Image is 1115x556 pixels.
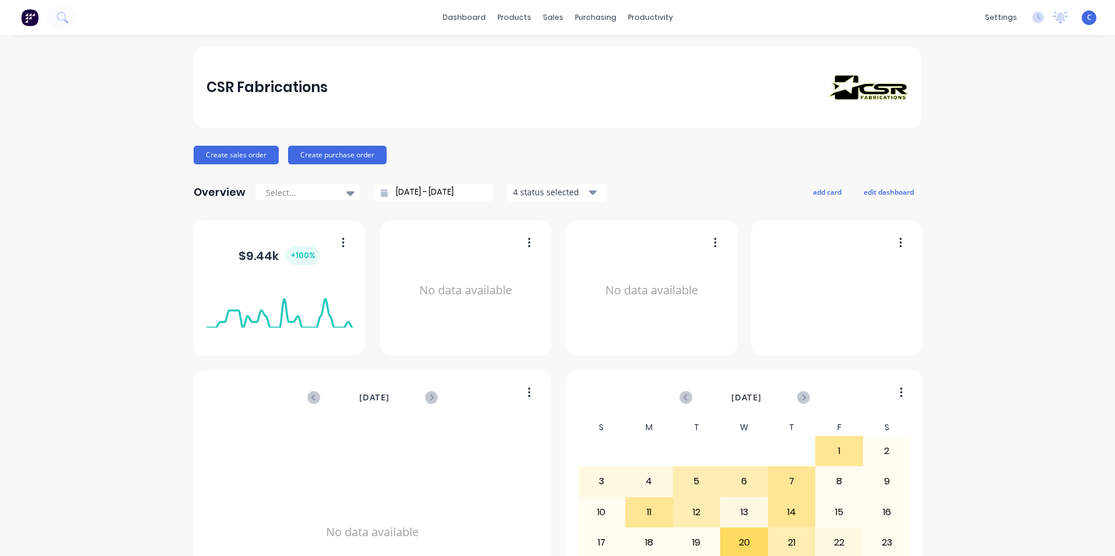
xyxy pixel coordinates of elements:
[239,246,320,265] div: $ 9.44k
[731,391,762,404] span: [DATE]
[827,75,909,100] img: CSR Fabrications
[768,419,816,436] div: T
[864,437,910,466] div: 2
[194,181,246,204] div: Overview
[578,235,725,346] div: No data available
[492,9,537,26] div: products
[206,76,328,99] div: CSR Fabrications
[578,467,625,496] div: 3
[288,146,387,164] button: Create purchase order
[626,467,672,496] div: 4
[569,9,622,26] div: purchasing
[578,498,625,527] div: 10
[856,184,921,199] button: edit dashboard
[507,184,606,201] button: 4 status selected
[769,467,815,496] div: 7
[863,419,911,436] div: S
[194,146,279,164] button: Create sales order
[815,419,863,436] div: F
[1087,12,1092,23] span: C
[392,235,539,346] div: No data available
[359,391,390,404] span: [DATE]
[721,498,767,527] div: 13
[578,419,626,436] div: S
[437,9,492,26] a: dashboard
[674,498,720,527] div: 12
[286,246,320,265] div: + 100 %
[769,498,815,527] div: 14
[720,419,768,436] div: W
[979,9,1023,26] div: settings
[625,419,673,436] div: M
[816,498,862,527] div: 15
[21,9,38,26] img: Factory
[673,419,721,436] div: T
[537,9,569,26] div: sales
[674,467,720,496] div: 5
[805,184,849,199] button: add card
[513,186,587,198] div: 4 status selected
[864,498,910,527] div: 16
[626,498,672,527] div: 11
[816,467,862,496] div: 8
[622,9,679,26] div: productivity
[864,467,910,496] div: 9
[721,467,767,496] div: 6
[816,437,862,466] div: 1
